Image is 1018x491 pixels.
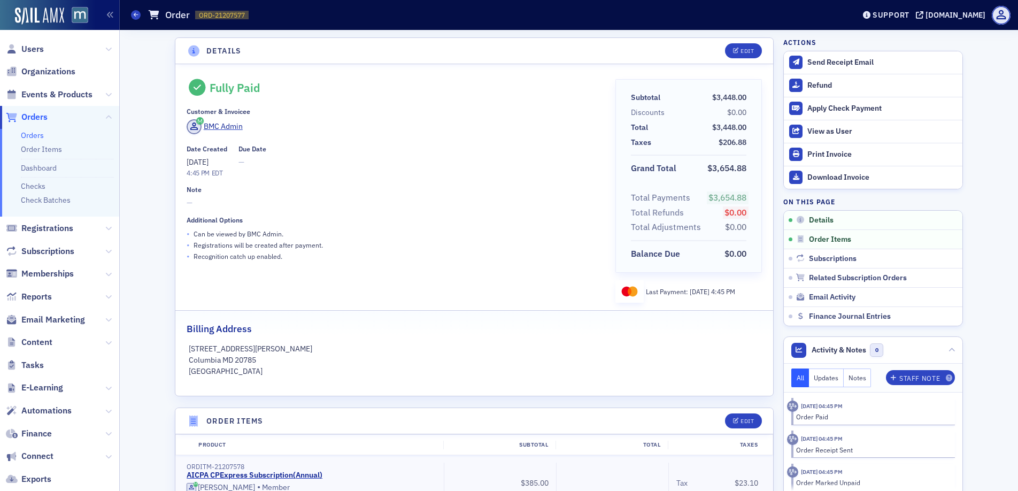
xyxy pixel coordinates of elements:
div: ORDITM-21207578 [187,463,436,471]
span: $0.00 [725,221,746,232]
a: Download Invoice [784,166,962,189]
span: $206.88 [719,137,746,147]
div: Staff Note [899,375,940,381]
h4: Order Items [206,416,263,427]
span: Activity & Notes [812,344,866,356]
div: Total [631,122,648,133]
a: Print Invoice [784,143,962,166]
a: Memberships [6,268,74,280]
a: Exports [6,473,51,485]
div: Tax [676,478,688,489]
div: Discounts [631,107,665,118]
span: Total Adjustments [631,221,705,234]
div: Activity [787,401,798,412]
a: Automations [6,405,72,417]
button: Edit [725,413,762,428]
span: Balance Due [631,248,684,260]
div: [DOMAIN_NAME] [926,10,985,20]
span: E-Learning [21,382,63,394]
span: $385.00 [521,478,549,488]
div: Order Paid [796,412,947,421]
h4: Details [206,45,242,57]
span: EDT [210,168,223,177]
span: $3,654.88 [708,192,746,203]
a: Check Batches [21,195,71,205]
button: All [791,369,809,387]
time: 7/23/2025 04:45 PM [801,468,843,475]
a: Dashboard [21,163,57,173]
p: Can be viewed by BMC Admin . [194,229,283,239]
div: Due Date [238,145,266,153]
span: Orders [21,111,48,123]
span: Discounts [631,107,668,118]
span: [DATE] [690,287,711,296]
div: Additional Options [187,216,243,224]
span: Email Marketing [21,314,85,326]
div: Balance Due [631,248,680,260]
span: Total Payments [631,191,694,204]
a: View Homepage [64,7,88,25]
div: View as User [807,127,957,136]
span: Profile [992,6,1011,25]
span: Subtotal [631,92,664,103]
button: Edit [725,43,762,58]
span: $3,448.00 [712,93,746,102]
button: [DOMAIN_NAME] [916,11,989,19]
span: Connect [21,450,53,462]
span: Memberships [21,268,74,280]
span: Subscriptions [809,254,857,264]
span: $3,448.00 [712,122,746,132]
div: Print Invoice [807,150,957,159]
span: • [187,240,190,251]
span: Finance [21,428,52,440]
span: Details [809,216,834,225]
span: — [187,197,600,209]
div: Apply Check Payment [807,104,957,113]
button: View as User [784,120,962,143]
span: Total Refunds [631,206,688,219]
span: Tasks [21,359,44,371]
span: ORD-21207577 [199,11,245,20]
div: Total [556,441,668,449]
a: Email Marketing [6,314,85,326]
img: SailAMX [15,7,64,25]
time: 4:45 PM [187,168,210,177]
span: Subscriptions [21,245,74,257]
span: $0.00 [727,108,746,117]
a: Subscriptions [6,245,74,257]
h2: Billing Address [187,322,252,336]
span: Total [631,122,652,133]
div: Activity [787,466,798,478]
a: Order Items [21,144,62,154]
span: Reports [21,291,52,303]
a: Checks [21,181,45,191]
a: Reports [6,291,52,303]
span: 0 [870,343,883,357]
div: Grand Total [631,162,676,175]
div: Activity [787,434,798,445]
time: 7/23/2025 04:45 PM [801,402,843,410]
div: Subtotal [443,441,556,449]
div: Date Created [187,145,227,153]
div: Total Payments [631,191,690,204]
a: Orders [21,131,44,140]
span: Email Activity [809,293,855,302]
span: Tax [676,478,691,489]
img: SailAMX [72,7,88,24]
div: Product [191,441,443,449]
img: mastercard [619,284,641,299]
div: Last Payment: [646,287,735,296]
span: $0.00 [724,248,746,259]
div: Subtotal [631,92,660,103]
button: Apply Check Payment [784,97,962,120]
div: Taxes [668,441,765,449]
span: Organizations [21,66,75,78]
a: Users [6,43,44,55]
span: Events & Products [21,89,92,101]
h4: Actions [783,37,816,47]
div: Support [873,10,909,20]
a: Tasks [6,359,44,371]
div: Send Receipt Email [807,58,957,67]
span: Finance Journal Entries [809,312,891,321]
